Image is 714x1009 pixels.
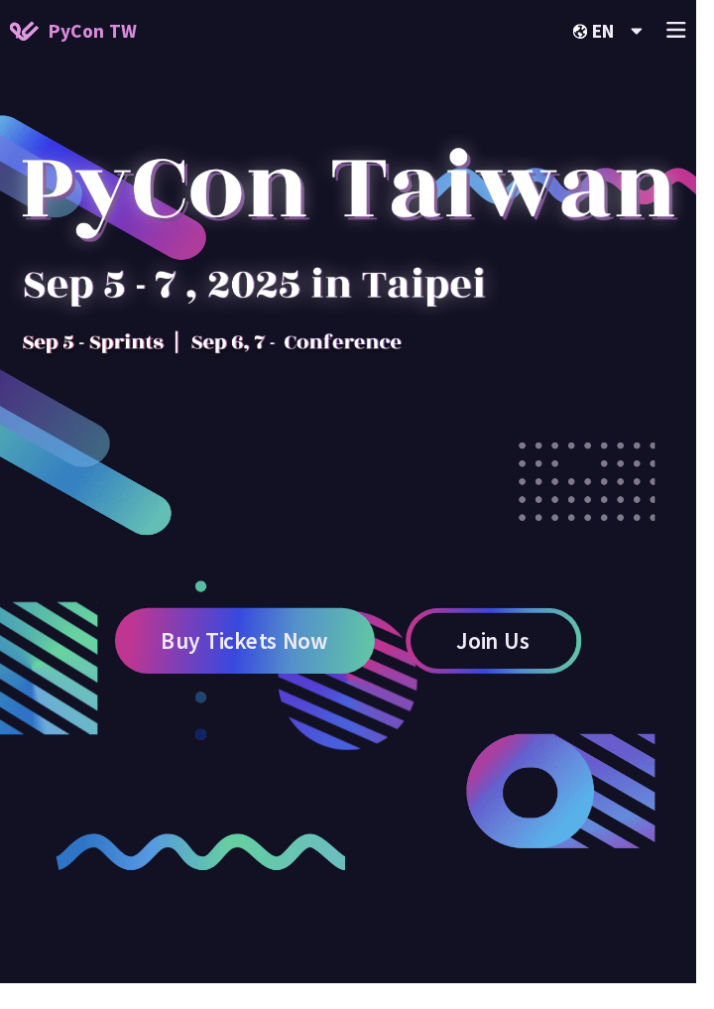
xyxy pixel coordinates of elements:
[10,7,140,57] a: PyCon TW
[588,25,608,40] img: Locale Icon
[118,624,385,692] a: Buy Tickets Now
[58,855,355,893] img: curly-2.e802c9f.png
[469,645,544,670] span: Join Us
[10,22,40,42] img: Home icon of PyCon TW 2025
[166,645,337,670] span: Buy Tickets Now
[416,624,597,692] a: Join Us
[50,17,140,47] span: PyCon TW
